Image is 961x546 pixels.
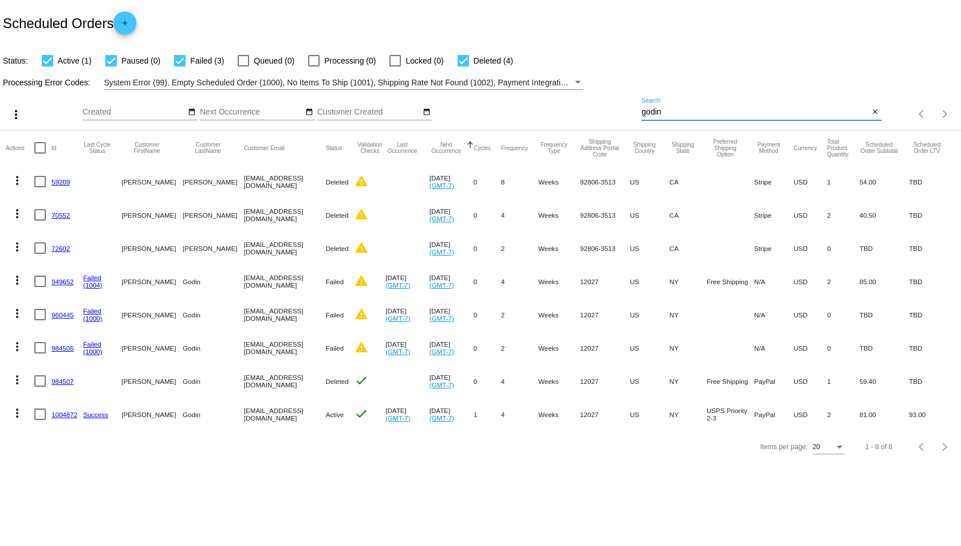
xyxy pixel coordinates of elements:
span: Failed [326,311,344,319]
mat-icon: warning [355,174,368,188]
mat-cell: 81.00 [860,398,909,431]
mat-cell: 0 [474,298,501,331]
mat-cell: [DATE] [385,331,430,364]
mat-cell: Free Shipping [707,364,754,398]
mat-cell: NY [669,398,707,431]
mat-cell: [DATE] [385,265,430,298]
mat-cell: Weeks [538,398,580,431]
mat-icon: date_range [305,108,313,117]
mat-cell: 0 [474,198,501,231]
mat-icon: more_vert [10,273,24,287]
a: Failed [83,340,101,348]
a: 59209 [52,178,70,186]
span: Processing Error Codes: [3,78,90,87]
mat-cell: TBD [860,231,909,265]
button: Clear [869,107,881,119]
span: Deleted [326,245,349,252]
div: Items per page: [760,443,808,451]
mat-icon: more_vert [10,373,24,387]
mat-cell: [PERSON_NAME] [121,398,183,431]
button: Change sorting for PaymentMethod.Type [754,142,783,154]
mat-cell: 59.40 [860,364,909,398]
mat-select: Filter by Processing Error Codes [104,76,584,90]
mat-icon: warning [355,207,368,221]
mat-cell: Godin [183,364,244,398]
mat-cell: USD [794,231,828,265]
mat-cell: 85.00 [860,265,909,298]
mat-cell: Weeks [538,165,580,198]
mat-cell: [PERSON_NAME] [121,298,183,331]
mat-cell: TBD [909,298,955,331]
mat-cell: Weeks [538,331,580,364]
mat-cell: NY [669,265,707,298]
button: Change sorting for Frequency [501,144,528,151]
button: Previous page [911,103,934,125]
mat-icon: date_range [188,108,196,117]
button: Change sorting for NextOccurrenceUtc [430,142,463,154]
button: Change sorting for CustomerFirstName [121,142,172,154]
mat-cell: 0 [474,331,501,364]
span: Status: [3,56,28,65]
mat-cell: [EMAIL_ADDRESS][DOMAIN_NAME] [244,265,326,298]
span: Deleted [326,211,349,219]
mat-icon: more_vert [9,108,23,121]
mat-cell: US [630,331,669,364]
input: Customer Created [317,108,420,117]
mat-cell: USD [794,198,828,231]
mat-cell: [PERSON_NAME] [183,231,244,265]
a: (GMT-7) [430,215,454,222]
mat-cell: USD [794,298,828,331]
button: Change sorting for CustomerLastName [183,142,234,154]
mat-cell: [EMAIL_ADDRESS][DOMAIN_NAME] [244,198,326,231]
button: Change sorting for LastProcessingCycleId [83,142,111,154]
a: 72602 [52,245,70,252]
a: (1000) [83,315,103,322]
mat-cell: USD [794,165,828,198]
mat-cell: [DATE] [430,165,474,198]
mat-cell: CA [669,231,707,265]
span: Processing (0) [324,54,376,68]
mat-header-cell: Actions [6,131,34,165]
mat-icon: warning [355,307,368,321]
mat-cell: 54.00 [860,165,909,198]
span: Active (1) [58,54,92,68]
mat-header-cell: Total Product Quantity [827,131,859,165]
mat-cell: CA [669,198,707,231]
span: Paused (0) [121,54,160,68]
mat-cell: [EMAIL_ADDRESS][DOMAIN_NAME] [244,298,326,331]
mat-icon: more_vert [10,207,24,221]
mat-cell: NY [669,364,707,398]
mat-cell: 4 [501,198,538,231]
mat-cell: N/A [754,298,794,331]
mat-cell: N/A [754,331,794,364]
mat-cell: Godin [183,398,244,431]
mat-cell: Weeks [538,298,580,331]
mat-cell: [PERSON_NAME] [183,165,244,198]
a: (GMT-7) [430,248,454,256]
mat-cell: USD [794,364,828,398]
mat-cell: [PERSON_NAME] [121,364,183,398]
mat-cell: US [630,298,669,331]
mat-cell: PayPal [754,398,794,431]
mat-cell: 0 [827,298,859,331]
mat-cell: [PERSON_NAME] [121,165,183,198]
span: Failed [326,344,344,352]
mat-cell: [DATE] [385,298,430,331]
mat-cell: 8 [501,165,538,198]
a: (GMT-7) [430,414,454,422]
button: Change sorting for ShippingState [669,142,696,154]
mat-cell: 2 [827,265,859,298]
mat-select: Items per page: [813,443,845,451]
mat-cell: 2 [827,198,859,231]
mat-cell: US [630,364,669,398]
mat-cell: 0 [474,265,501,298]
mat-cell: 12027 [580,265,630,298]
mat-cell: TBD [909,364,955,398]
button: Change sorting for CurrencyIso [794,144,817,151]
mat-cell: Godin [183,298,244,331]
mat-cell: 4 [501,265,538,298]
mat-cell: US [630,198,669,231]
mat-cell: [DATE] [430,364,474,398]
mat-cell: 1 [827,364,859,398]
a: 1004872 [52,411,77,418]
